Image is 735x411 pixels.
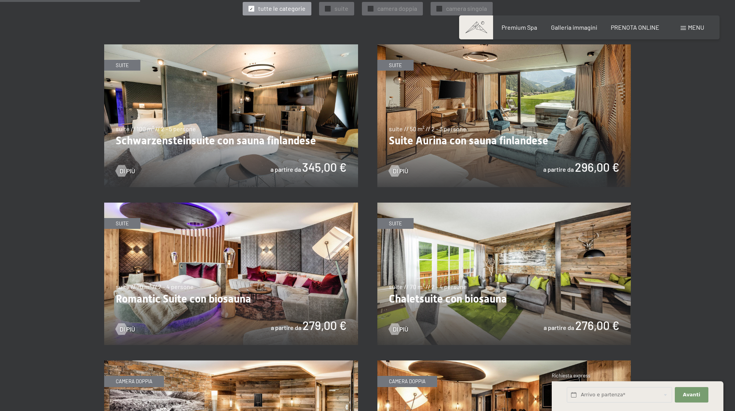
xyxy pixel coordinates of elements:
[326,6,329,12] span: ✓
[377,45,631,49] a: Suite Aurina con sauna finlandese
[116,167,135,175] a: Di più
[377,203,631,345] img: Chaletsuite con biosauna
[369,6,372,12] span: ✓
[377,361,631,365] a: Suite Deluxe con sauna
[116,325,135,333] a: Di più
[389,167,408,175] a: Di più
[377,203,631,208] a: Chaletsuite con biosauna
[377,44,631,187] img: Suite Aurina con sauna finlandese
[335,4,348,13] span: suite
[258,4,306,13] span: tutte le categorie
[377,4,417,13] span: camera doppia
[393,325,408,333] span: Di più
[393,167,408,175] span: Di più
[688,24,704,31] span: Menu
[552,372,590,379] span: Richiesta express
[250,6,253,12] span: ✓
[104,44,358,187] img: Schwarzensteinsuite con sauna finlandese
[675,387,708,403] button: Avanti
[120,167,135,175] span: Di più
[104,361,358,365] a: Nature Suite con sauna
[683,391,700,398] span: Avanti
[438,6,441,12] span: ✓
[502,24,537,31] a: Premium Spa
[446,4,487,13] span: camera singola
[389,325,408,333] a: Di più
[104,203,358,345] img: Romantic Suite con biosauna
[104,203,358,208] a: Romantic Suite con biosauna
[551,24,597,31] a: Galleria immagini
[104,45,358,49] a: Schwarzensteinsuite con sauna finlandese
[611,24,659,31] a: PRENOTA ONLINE
[120,325,135,333] span: Di più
